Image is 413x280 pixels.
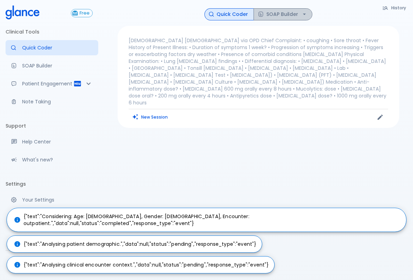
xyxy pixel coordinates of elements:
button: Edit [375,112,385,122]
a: Manage your settings [6,192,98,207]
p: Your Settings [22,196,93,203]
div: {"text":"Analysing patient demographic.","data":null,"status":"pending","response_type":"event"} [14,238,256,250]
div: {"text":"Considering: Age: [DEMOGRAPHIC_DATA], Gender: [DEMOGRAPHIC_DATA], Encounter: outpatient.... [14,210,401,230]
p: SOAP Builder [22,62,93,69]
p: Patient Engagement [22,80,73,87]
div: Recent updates and feature releases [6,152,98,167]
p: Quick Coder [22,44,93,51]
p: Help Center [22,138,93,145]
li: Settings [6,176,98,192]
a: Moramiz: Find ICD10AM codes instantly [6,40,98,55]
a: Docugen: Compose a clinical documentation in seconds [6,58,98,73]
li: Clinical Tools [6,24,98,40]
a: Click to view or change your subscription [71,9,98,17]
button: History [379,3,410,13]
p: Note Taking [22,98,93,105]
a: Get help from our support team [6,134,98,149]
button: SOAP Builder [254,8,312,20]
div: [PERSON_NAME]Study [6,253,98,277]
button: Free [71,9,93,17]
button: Clears all inputs and results. [129,112,172,122]
a: Advanced note-taking [6,94,98,109]
div: {"text":"Analysing clinical encounter context.","data":null,"status":"pending","response_type":"e... [14,259,269,271]
button: Quick Coder [204,8,254,20]
p: [DEMOGRAPHIC_DATA] [DEMOGRAPHIC_DATA] via OPD Chief Complaint: • coughing • Sore throat • Fever H... [129,37,388,106]
div: Patient Reports & Referrals [6,76,98,91]
p: What's new? [22,156,93,163]
li: Support [6,118,98,134]
span: Free [77,11,92,16]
